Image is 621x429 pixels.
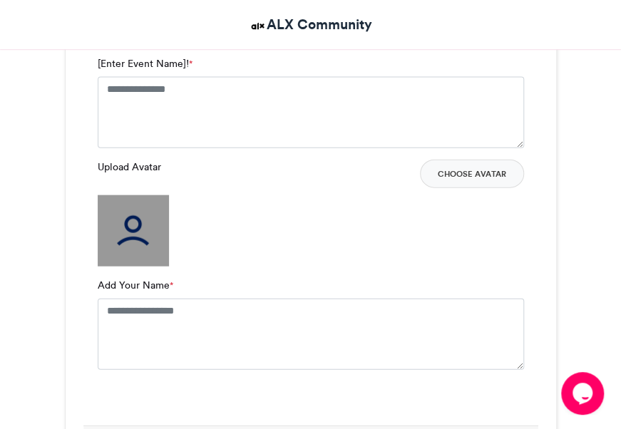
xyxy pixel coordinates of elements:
img: ALX Community [249,17,267,35]
a: ALX Community [249,14,372,35]
button: Choose Avatar [420,160,524,188]
label: Add Your Name [98,278,173,293]
img: user_filled.png [98,195,169,267]
iframe: chat widget [561,372,607,415]
label: [Enter Event Name]! [98,56,193,71]
label: Upload Avatar [98,160,161,175]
